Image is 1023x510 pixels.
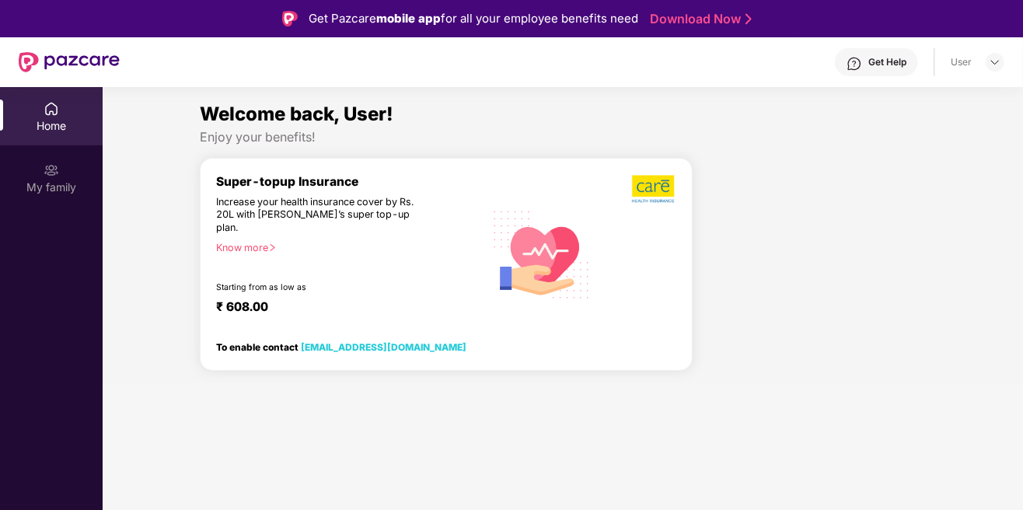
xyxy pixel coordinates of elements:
img: Logo [282,11,298,26]
img: New Pazcare Logo [19,52,120,72]
div: Increase your health insurance cover by Rs. 20L with [PERSON_NAME]’s super top-up plan. [216,196,417,235]
img: svg+xml;base64,PHN2ZyBpZD0iSG9tZSIgeG1sbnM9Imh0dHA6Ly93d3cudzMub3JnLzIwMDAvc3ZnIiB3aWR0aD0iMjAiIG... [44,101,59,117]
div: Enjoy your benefits! [200,129,926,145]
div: Get Help [868,56,906,68]
div: ₹ 608.00 [216,299,469,318]
img: b5dec4f62d2307b9de63beb79f102df3.png [632,174,676,204]
div: Get Pazcare for all your employee benefits need [309,9,638,28]
img: svg+xml;base64,PHN2ZyBpZD0iRHJvcGRvd24tMzJ4MzIiIHhtbG5zPSJodHRwOi8vd3d3LnczLm9yZy8yMDAwL3N2ZyIgd2... [989,56,1001,68]
strong: mobile app [376,11,441,26]
div: Super-topup Insurance [216,174,484,189]
img: Stroke [745,11,752,27]
span: right [268,243,277,252]
div: Starting from as low as [216,282,418,293]
a: [EMAIL_ADDRESS][DOMAIN_NAME] [301,341,466,353]
div: To enable contact [216,341,466,352]
img: svg+xml;base64,PHN2ZyBpZD0iSGVscC0zMngzMiIgeG1sbnM9Imh0dHA6Ly93d3cudzMub3JnLzIwMDAvc3ZnIiB3aWR0aD... [847,56,862,72]
img: svg+xml;base64,PHN2ZyB4bWxucz0iaHR0cDovL3d3dy53My5vcmcvMjAwMC9zdmciIHhtbG5zOnhsaW5rPSJodHRwOi8vd3... [484,195,599,312]
a: Download Now [650,11,747,27]
div: User [951,56,972,68]
img: svg+xml;base64,PHN2ZyB3aWR0aD0iMjAiIGhlaWdodD0iMjAiIHZpZXdCb3g9IjAgMCAyMCAyMCIgZmlsbD0ibm9uZSIgeG... [44,162,59,178]
div: Know more [216,242,475,253]
span: Welcome back, User! [200,103,393,125]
